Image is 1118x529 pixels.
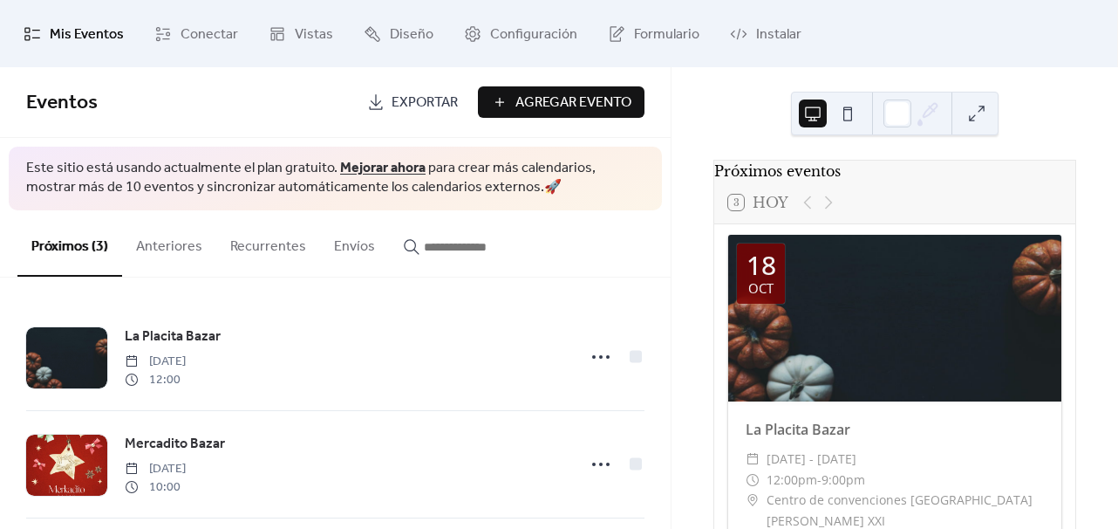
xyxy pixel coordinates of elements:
[125,478,186,497] span: 10:00
[354,86,471,118] a: Exportar
[125,460,186,478] span: [DATE]
[50,21,124,48] span: Mis Eventos
[295,21,333,48] span: Vistas
[125,433,225,456] a: Mercadito Bazar
[634,21,699,48] span: Formulario
[10,7,137,60] a: Mis Eventos
[125,326,221,348] a: La Placita Bazar
[26,84,98,122] span: Eventos
[817,470,821,491] span: -
[746,252,776,278] div: 18
[748,282,774,295] div: oct
[478,86,644,118] button: Agregar Evento
[125,434,225,455] span: Mercadito Bazar
[767,470,817,491] span: 12:00pm
[714,161,1075,182] div: Próximos eventos
[595,7,712,60] a: Formulario
[256,7,346,60] a: Vistas
[181,21,238,48] span: Conectar
[141,7,251,60] a: Conectar
[767,449,856,470] span: [DATE] - [DATE]
[351,7,447,60] a: Diseño
[340,155,426,182] a: Mejorar ahora
[451,7,590,60] a: Configuración
[746,470,760,491] div: ​
[392,93,458,113] span: Exportar
[515,93,631,113] span: Agregar Evento
[122,210,216,275] button: Anteriores
[320,210,389,275] button: Envíos
[717,7,815,60] a: Instalar
[216,210,320,275] button: Recurrentes
[746,449,760,470] div: ​
[490,21,577,48] span: Configuración
[756,21,801,48] span: Instalar
[125,353,186,371] span: [DATE]
[728,419,1061,440] div: La Placita Bazar
[746,490,760,511] div: ​
[390,21,433,48] span: Diseño
[125,326,221,347] span: La Placita Bazar
[17,210,122,277] button: Próximos (3)
[26,159,644,198] span: Este sitio está usando actualmente el plan gratuito. para crear más calendarios, mostrar más de 1...
[125,371,186,389] span: 12:00
[821,470,865,491] span: 9:00pm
